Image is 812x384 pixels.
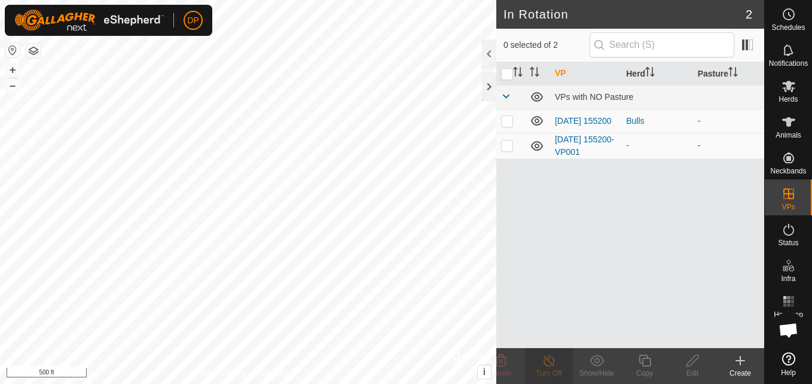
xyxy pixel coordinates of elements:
[201,368,246,379] a: Privacy Policy
[555,135,614,157] a: [DATE] 155200-VP001
[525,368,573,379] div: Turn Off
[774,311,803,318] span: Heatmap
[573,368,621,379] div: Show/Hide
[771,312,807,348] a: Open chat
[771,24,805,31] span: Schedules
[693,133,764,159] td: -
[26,44,41,58] button: Map Layers
[781,275,795,282] span: Infra
[728,69,738,78] p-sorticon: Activate to sort
[478,365,491,379] button: i
[187,14,199,27] span: DP
[668,368,716,379] div: Edit
[716,368,764,379] div: Create
[555,116,612,126] a: [DATE] 155200
[621,368,668,379] div: Copy
[776,132,801,139] span: Animals
[483,367,486,377] span: i
[260,368,295,379] a: Contact Us
[550,62,621,86] th: VP
[626,139,688,152] div: -
[781,369,796,376] span: Help
[770,167,806,175] span: Neckbands
[555,92,759,102] div: VPs with NO Pasture
[621,62,692,86] th: Herd
[645,69,655,78] p-sorticon: Activate to sort
[779,96,798,103] span: Herds
[5,63,20,77] button: +
[769,60,808,67] span: Notifications
[14,10,164,31] img: Gallagher Logo
[503,7,746,22] h2: In Rotation
[693,109,764,133] td: -
[626,115,688,127] div: Bulls
[513,69,523,78] p-sorticon: Activate to sort
[746,5,752,23] span: 2
[491,369,512,377] span: Delete
[778,239,798,246] span: Status
[590,32,734,57] input: Search (S)
[693,62,764,86] th: Pasture
[5,78,20,93] button: –
[765,348,812,381] a: Help
[5,43,20,57] button: Reset Map
[503,39,590,51] span: 0 selected of 2
[782,203,795,211] span: VPs
[530,69,539,78] p-sorticon: Activate to sort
